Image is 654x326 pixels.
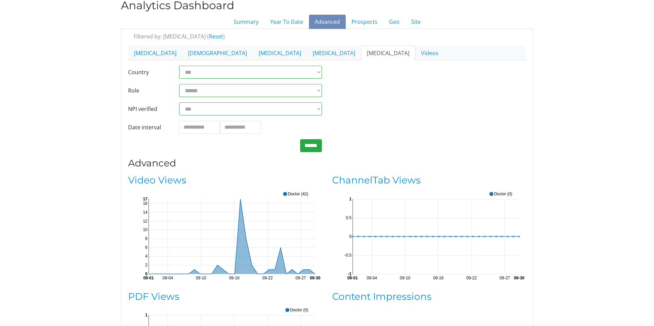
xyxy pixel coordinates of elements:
label: Role [123,84,174,97]
a: [MEDICAL_DATA] [128,46,182,60]
text: Doctor (0) [290,308,308,312]
label: NPI verified [123,102,174,115]
a: [MEDICAL_DATA] [361,46,415,60]
a: Advanced [309,15,346,29]
a: Year To Date [264,15,309,29]
a: Video Views [128,174,186,186]
a: Reset [209,33,223,40]
div: Filtered by: [MEDICAL_DATA] ( ) [128,32,531,40]
text: Doctor (0) [494,191,512,196]
a: [DEMOGRAPHIC_DATA] [182,46,253,60]
label: Date interval [123,121,174,134]
h3: Advanced [128,158,526,169]
a: Geo [383,15,405,29]
a: Site [405,15,426,29]
a: Content Impressions [332,291,432,302]
a: Videos [415,46,444,60]
a: PDF Views [128,291,180,302]
text: Doctor (42) [288,191,308,196]
a: [MEDICAL_DATA] [253,46,307,60]
a: ChannelTab Views [332,174,421,186]
a: Prospects [346,15,383,29]
label: Country [123,66,174,79]
a: Summary [228,15,264,29]
a: [MEDICAL_DATA] [307,46,361,60]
